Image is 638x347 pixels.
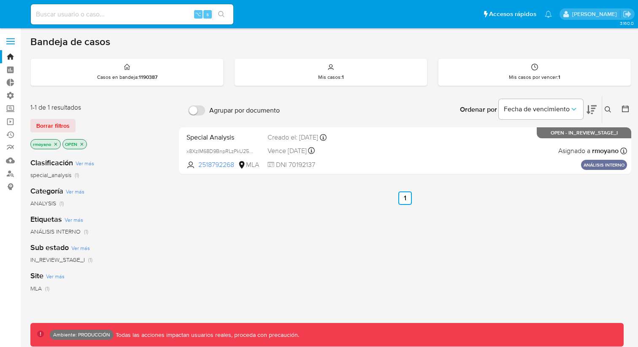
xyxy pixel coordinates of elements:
[213,8,230,20] button: search-icon
[572,10,620,18] p: rodrigo.moyano@mercadolibre.com
[53,333,110,336] p: Ambiente: PRODUCCIÓN
[114,331,299,339] p: Todas las acciones impactan usuarios reales, proceda con precaución.
[489,10,536,19] span: Accesos rápidos
[623,10,632,19] a: Salir
[195,10,201,18] span: ⌥
[31,9,233,20] input: Buscar usuario o caso...
[545,11,552,18] a: Notificaciones
[206,10,209,18] span: s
